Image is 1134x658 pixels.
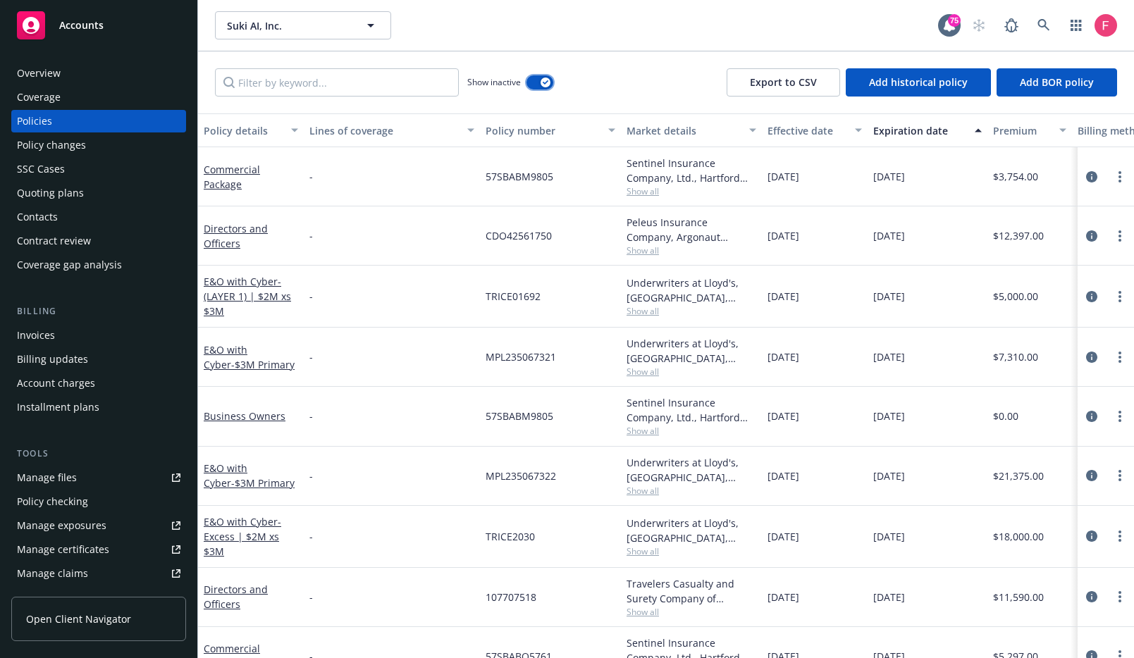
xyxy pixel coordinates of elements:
[486,228,552,243] span: CDO42561750
[17,206,58,228] div: Contacts
[873,228,905,243] span: [DATE]
[768,289,799,304] span: [DATE]
[1083,408,1100,425] a: circleInformation
[627,576,756,606] div: Travelers Casualty and Surety Company of America, Travelers Insurance, CRC Group
[993,349,1038,364] span: $7,310.00
[11,490,186,513] a: Policy checking
[17,466,77,489] div: Manage files
[480,113,621,147] button: Policy number
[873,529,905,544] span: [DATE]
[11,182,186,204] a: Quoting plans
[1083,528,1100,545] a: circleInformation
[17,514,106,537] div: Manage exposures
[873,409,905,423] span: [DATE]
[204,222,268,250] a: Directors and Officers
[204,163,260,191] a: Commercial Package
[17,62,61,85] div: Overview
[627,485,756,497] span: Show all
[309,123,459,138] div: Lines of coverage
[965,11,993,39] a: Start snowing
[17,86,61,108] div: Coverage
[11,372,186,395] a: Account charges
[198,113,304,147] button: Policy details
[1083,168,1100,185] a: circleInformation
[987,113,1072,147] button: Premium
[1111,288,1128,305] a: more
[627,123,741,138] div: Market details
[486,169,553,184] span: 57SBABM9805
[215,11,391,39] button: Suki AI, Inc.
[17,158,65,180] div: SSC Cases
[204,275,291,318] a: E&O with Cyber
[627,156,756,185] div: Sentinel Insurance Company, Ltd., Hartford Insurance Group
[11,538,186,561] a: Manage certificates
[467,76,521,88] span: Show inactive
[11,110,186,132] a: Policies
[204,583,268,611] a: Directors and Officers
[1083,288,1100,305] a: circleInformation
[1111,528,1128,545] a: more
[627,215,756,244] div: Peleus Insurance Company, Argonaut Insurance Company (Argo), CRC Group
[309,409,313,423] span: -
[873,289,905,304] span: [DATE]
[11,324,186,347] a: Invoices
[997,11,1025,39] a: Report a Bug
[627,366,756,378] span: Show all
[1083,349,1100,366] a: circleInformation
[231,476,295,490] span: - $3M Primary
[17,182,84,204] div: Quoting plans
[627,395,756,425] div: Sentinel Insurance Company, Ltd., Hartford Insurance Group
[11,396,186,418] a: Installment plans
[846,68,991,97] button: Add historical policy
[11,134,186,156] a: Policy changes
[627,425,756,437] span: Show all
[309,349,313,364] span: -
[993,468,1044,483] span: $21,375.00
[309,590,313,604] span: -
[768,123,846,138] div: Effective date
[768,349,799,364] span: [DATE]
[948,14,961,27] div: 75
[59,20,104,31] span: Accounts
[1111,408,1128,425] a: more
[204,409,285,423] a: Business Owners
[11,230,186,252] a: Contract review
[1111,228,1128,244] a: more
[309,289,313,304] span: -
[309,529,313,544] span: -
[1020,75,1094,89] span: Add BOR policy
[486,468,556,483] span: MPL235067322
[868,113,987,147] button: Expiration date
[11,447,186,461] div: Tools
[304,113,480,147] button: Lines of coverage
[11,514,186,537] a: Manage exposures
[873,590,905,604] span: [DATE]
[627,516,756,545] div: Underwriters at Lloyd's, [GEOGRAPHIC_DATA], [PERSON_NAME] of London, CRC Group
[17,562,88,585] div: Manage claims
[1095,14,1117,37] img: photo
[17,490,88,513] div: Policy checking
[11,304,186,318] div: Billing
[486,590,536,604] span: 107707518
[486,123,600,138] div: Policy number
[750,75,817,89] span: Export to CSV
[227,18,349,33] span: Suki AI, Inc.
[768,228,799,243] span: [DATE]
[873,349,905,364] span: [DATE]
[17,396,99,418] div: Installment plans
[768,468,799,483] span: [DATE]
[26,612,131,626] span: Open Client Navigator
[997,68,1117,97] button: Add BOR policy
[1030,11,1058,39] a: Search
[1083,228,1100,244] a: circleInformation
[309,468,313,483] span: -
[486,409,553,423] span: 57SBABM9805
[204,461,295,490] a: E&O with Cyber
[768,169,799,184] span: [DATE]
[11,158,186,180] a: SSC Cases
[204,343,295,371] a: E&O with Cyber
[309,169,313,184] span: -
[11,86,186,108] a: Coverage
[1111,467,1128,484] a: more
[17,324,55,347] div: Invoices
